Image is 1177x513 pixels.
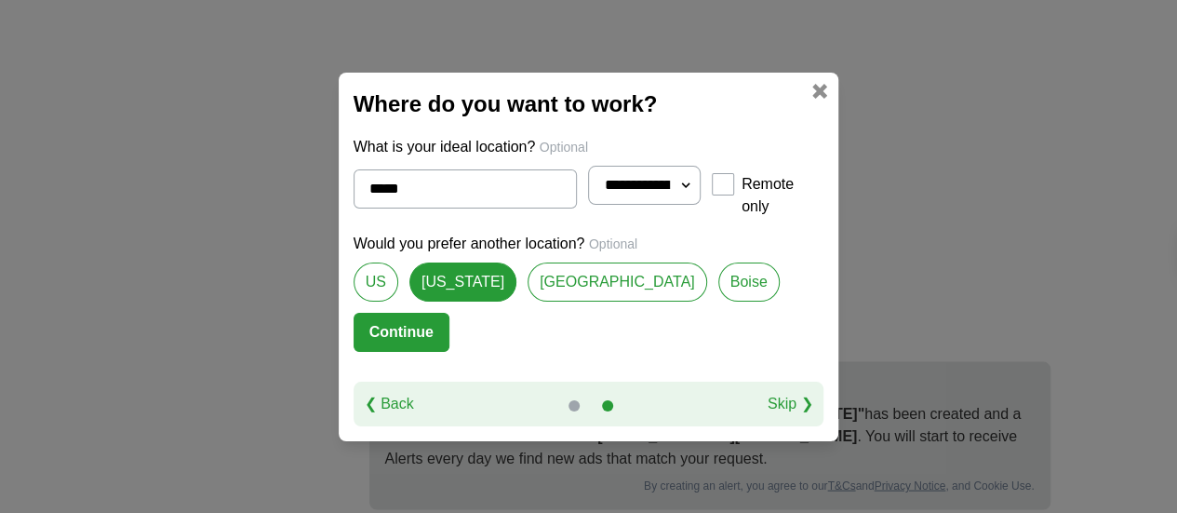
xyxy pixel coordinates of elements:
[528,263,707,302] a: [GEOGRAPHIC_DATA]
[742,173,823,218] label: Remote only
[409,263,516,302] a: [US_STATE]
[354,88,824,121] h2: Where do you want to work?
[354,313,449,352] button: Continue
[354,233,824,255] p: Would you prefer another location?
[354,136,824,158] p: What is your ideal location?
[540,140,588,155] span: Optional
[768,393,813,415] a: Skip ❯
[354,263,398,302] a: US
[365,393,414,415] a: ❮ Back
[718,263,780,302] a: Boise
[589,236,637,251] span: Optional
